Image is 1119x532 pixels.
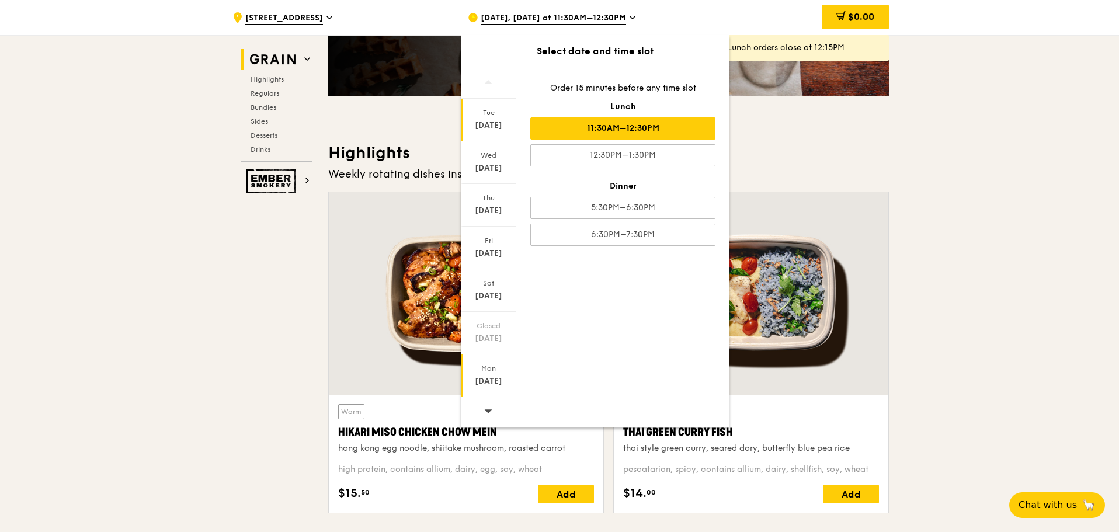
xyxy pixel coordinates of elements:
div: 12:30PM–1:30PM [530,144,715,166]
div: Order 15 minutes before any time slot [530,82,715,94]
span: $14. [623,485,647,502]
div: Add [538,485,594,503]
div: [DATE] [463,333,515,345]
div: [DATE] [463,248,515,259]
button: Chat with us🦙 [1009,492,1105,518]
div: Hikari Miso Chicken Chow Mein [338,424,594,440]
span: Chat with us [1019,498,1077,512]
div: Sat [463,279,515,288]
div: Lunch orders close at 12:15PM [728,42,880,54]
div: 5:30PM–6:30PM [530,197,715,219]
span: 50 [361,488,370,497]
div: Warm [338,404,364,419]
div: [DATE] [463,375,515,387]
span: $15. [338,485,361,502]
div: Dinner [530,180,715,192]
div: Tue [463,108,515,117]
span: [STREET_ADDRESS] [245,12,323,25]
span: 🦙 [1082,498,1096,512]
div: Add [823,485,879,503]
div: pescatarian, spicy, contains allium, dairy, shellfish, soy, wheat [623,464,879,475]
div: Fri [463,236,515,245]
div: Closed [463,321,515,331]
div: Mon [463,364,515,373]
span: Regulars [251,89,279,98]
h3: Highlights [328,142,889,164]
span: [DATE], [DATE] at 11:30AM–12:30PM [481,12,626,25]
div: Weekly rotating dishes inspired by flavours from around the world. [328,166,889,182]
div: 11:30AM–12:30PM [530,117,715,140]
div: [DATE] [463,120,515,131]
span: 00 [647,488,656,497]
div: hong kong egg noodle, shiitake mushroom, roasted carrot [338,443,594,454]
div: [DATE] [463,290,515,302]
div: 6:30PM–7:30PM [530,224,715,246]
div: Thu [463,193,515,203]
img: Grain web logo [246,49,300,70]
span: Bundles [251,103,276,112]
div: Thai Green Curry Fish [623,424,879,440]
span: Drinks [251,145,270,154]
span: Sides [251,117,268,126]
div: [DATE] [463,205,515,217]
div: thai style green curry, seared dory, butterfly blue pea rice [623,443,879,454]
div: Select date and time slot [461,44,729,58]
div: high protein, contains allium, dairy, egg, soy, wheat [338,464,594,475]
img: Ember Smokery web logo [246,169,300,193]
span: $0.00 [848,11,874,22]
div: Lunch [530,101,715,113]
span: Desserts [251,131,277,140]
div: [DATE] [463,162,515,174]
span: Highlights [251,75,284,84]
div: Wed [463,151,515,160]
